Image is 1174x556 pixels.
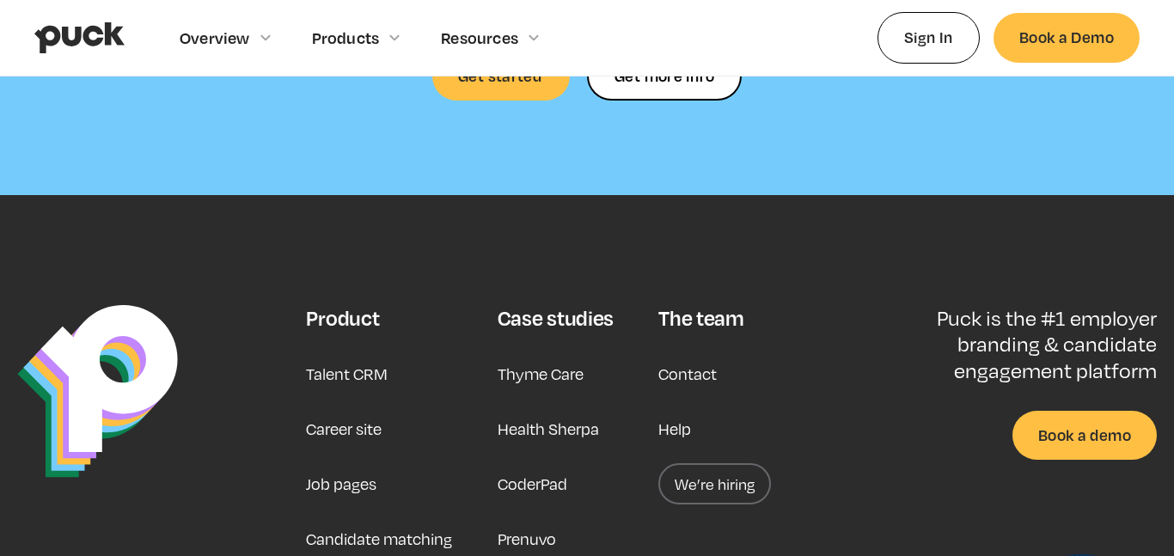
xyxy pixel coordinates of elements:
[498,463,567,504] a: CoderPad
[658,305,743,331] div: The team
[877,12,980,63] a: Sign In
[180,28,250,47] div: Overview
[306,463,376,504] a: Job pages
[312,28,380,47] div: Products
[658,408,691,449] a: Help
[498,305,614,331] div: Case studies
[884,305,1157,383] p: Puck is the #1 employer branding & candidate engagement platform
[994,13,1140,62] a: Book a Demo
[658,463,771,504] a: We’re hiring
[306,305,379,331] div: Product
[498,353,584,394] a: Thyme Care
[17,305,178,478] img: Puck Logo
[441,28,518,47] div: Resources
[1012,411,1157,460] a: Book a demo
[306,353,388,394] a: Talent CRM
[498,408,599,449] a: Health Sherpa
[658,353,717,394] a: Contact
[306,408,382,449] a: Career site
